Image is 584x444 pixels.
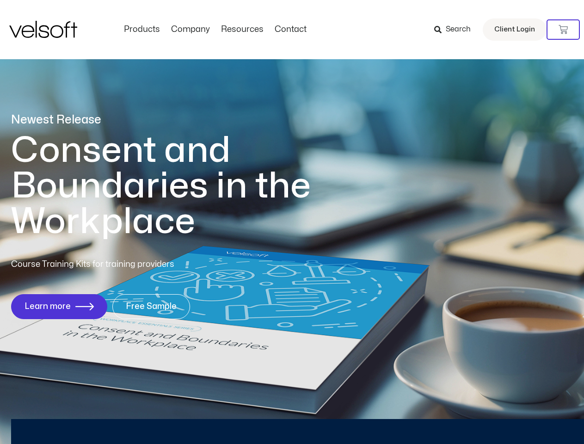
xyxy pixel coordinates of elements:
[269,25,312,35] a: ContactMenu Toggle
[126,302,177,311] span: Free Sample
[11,294,107,319] a: Learn more
[11,133,349,240] h1: Consent and Boundaries in the Workplace
[25,302,71,311] span: Learn more
[118,25,166,35] a: ProductsMenu Toggle
[215,25,269,35] a: ResourcesMenu Toggle
[483,18,547,41] a: Client Login
[118,25,312,35] nav: Menu
[434,22,477,37] a: Search
[9,21,77,38] img: Velsoft Training Materials
[11,112,349,128] p: Newest Release
[446,24,471,36] span: Search
[494,24,535,36] span: Client Login
[166,25,215,35] a: CompanyMenu Toggle
[112,294,190,319] a: Free Sample
[11,258,241,271] p: Course Training Kits for training providers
